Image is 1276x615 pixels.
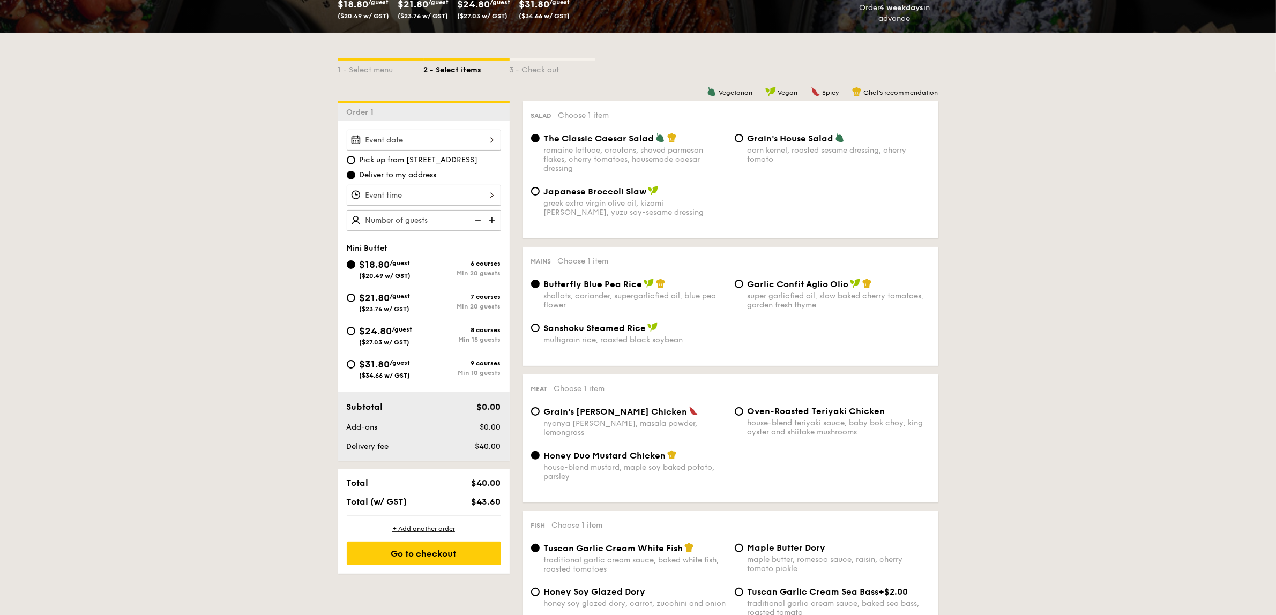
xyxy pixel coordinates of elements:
[544,407,688,417] span: Grain's [PERSON_NAME] Chicken
[544,463,726,481] div: house-blend mustard, maple soy baked potato, parsley
[424,293,501,301] div: 7 courses
[707,87,717,96] img: icon-vegetarian.fe4039eb.svg
[544,599,726,608] div: honey soy glazed dory, carrot, zucchini and onion
[347,327,355,335] input: $24.80/guest($27.03 w/ GST)8 coursesMin 15 guests
[531,280,540,288] input: Butterfly Blue Pea Riceshallots, coriander, supergarlicfied oil, blue pea flower
[531,324,540,332] input: Sanshoku Steamed Ricemultigrain rice, roasted black soybean
[347,244,388,253] span: Mini Buffet
[558,111,609,120] span: Choose 1 item
[852,87,862,96] img: icon-chef-hat.a58ddaea.svg
[862,279,872,288] img: icon-chef-hat.a58ddaea.svg
[531,258,551,265] span: Mains
[531,544,540,552] input: Tuscan Garlic Cream White Fishtraditional garlic cream sauce, baked white fish, roasted tomatoes
[398,12,449,20] span: ($23.76 w/ GST)
[835,133,845,142] img: icon-vegetarian.fe4039eb.svg
[347,497,407,507] span: Total (w/ GST)
[424,61,510,76] div: 2 - Select items
[778,89,798,96] span: Vegan
[823,89,839,96] span: Spicy
[531,112,552,119] span: Salad
[390,292,411,300] span: /guest
[347,260,355,269] input: $18.80/guest($20.49 w/ GST)6 coursesMin 20 guests
[424,326,501,334] div: 8 courses
[748,418,930,437] div: house-blend teriyaki sauce, baby bok choy, king oyster and shiitake mushrooms
[347,130,501,151] input: Event date
[424,303,501,310] div: Min 20 guests
[469,210,485,230] img: icon-reduce.1d2dbef1.svg
[347,171,355,179] input: Deliver to my address
[390,259,411,267] span: /guest
[347,402,383,412] span: Subtotal
[519,12,570,20] span: ($34.66 w/ GST)
[424,269,501,277] div: Min 20 guests
[735,588,743,596] input: Tuscan Garlic Cream Sea Bass+$2.00traditional garlic cream sauce, baked sea bass, roasted tomato
[544,419,726,437] div: nyonya [PERSON_NAME], masala powder, lemongrass
[347,442,389,451] span: Delivery fee
[544,279,643,289] span: Butterfly Blue Pea Rice
[531,385,548,393] span: Meat
[360,358,390,370] span: $31.80
[558,257,609,266] span: Choose 1 item
[864,89,938,96] span: Chef's recommendation
[347,156,355,164] input: Pick up from [STREET_ADDRESS]
[544,335,726,344] div: multigrain rice, roasted black soybean
[544,199,726,217] div: greek extra virgin olive oil, kizami [PERSON_NAME], yuzu soy-sesame dressing
[338,12,390,20] span: ($20.49 w/ GST)
[735,280,743,288] input: Garlic Confit Aglio Oliosuper garlicfied oil, slow baked cherry tomatoes, garden fresh thyme
[360,259,390,271] span: $18.80
[458,12,508,20] span: ($27.03 w/ GST)
[338,61,424,76] div: 1 - Select menu
[847,3,943,24] div: Order in advance
[689,406,698,416] img: icon-spicy.37a8142b.svg
[360,372,411,379] span: ($34.66 w/ GST)
[880,3,924,12] strong: 4 weekdays
[360,305,410,313] span: ($23.76 w/ GST)
[347,524,501,533] div: + Add another order
[552,521,603,530] span: Choose 1 item
[554,384,605,393] span: Choose 1 item
[360,170,437,181] span: Deliver to my address
[544,186,647,197] span: Japanese Broccoli Slaw
[655,133,665,142] img: icon-vegetarian.fe4039eb.svg
[748,587,879,597] span: Tuscan Garlic Cream Sea Bass
[748,146,930,164] div: corn kernel, roasted sesame dressing, cherry tomato
[531,451,540,460] input: Honey Duo Mustard Chickenhouse-blend mustard, maple soy baked potato, parsley
[656,279,666,288] img: icon-chef-hat.a58ddaea.svg
[648,186,659,196] img: icon-vegan.f8ff3823.svg
[765,87,776,96] img: icon-vegan.f8ff3823.svg
[544,146,726,173] div: romaine lettuce, croutons, shaved parmesan flakes, cherry tomatoes, housemade caesar dressing
[850,279,861,288] img: icon-vegan.f8ff3823.svg
[748,543,826,553] span: Maple Butter Dory
[424,369,501,377] div: Min 10 guests
[475,442,501,451] span: $40.00
[644,279,654,288] img: icon-vegan.f8ff3823.svg
[485,210,501,230] img: icon-add.58712e84.svg
[347,360,355,369] input: $31.80/guest($34.66 w/ GST)9 coursesMin 10 guests
[531,522,546,529] span: Fish
[748,555,930,573] div: maple butter, romesco sauce, raisin, cherry tomato pickle
[392,326,413,333] span: /guest
[360,272,411,280] span: ($20.49 w/ GST)
[667,133,677,142] img: icon-chef-hat.a58ddaea.svg
[347,542,501,565] div: Go to checkout
[360,339,410,346] span: ($27.03 w/ GST)
[735,134,743,142] input: Grain's House Saladcorn kernel, roasted sesame dressing, cherry tomato
[531,407,540,416] input: Grain's [PERSON_NAME] Chickennyonya [PERSON_NAME], masala powder, lemongrass
[684,543,694,552] img: icon-chef-hat.a58ddaea.svg
[347,210,501,231] input: Number of guests
[531,187,540,196] input: Japanese Broccoli Slawgreek extra virgin olive oil, kizami [PERSON_NAME], yuzu soy-sesame dressing
[347,478,369,488] span: Total
[735,544,743,552] input: Maple Butter Dorymaple butter, romesco sauce, raisin, cherry tomato pickle
[748,279,849,289] span: Garlic Confit Aglio Olio
[360,155,478,166] span: Pick up from [STREET_ADDRESS]
[360,325,392,337] span: $24.80
[748,291,930,310] div: super garlicfied oil, slow baked cherry tomatoes, garden fresh thyme
[748,133,834,144] span: Grain's House Salad
[424,359,501,367] div: 9 courses
[360,292,390,304] span: $21.80
[347,185,501,206] input: Event time
[480,423,501,432] span: $0.00
[879,587,908,597] span: +$2.00
[424,336,501,343] div: Min 15 guests
[544,587,646,597] span: Honey Soy Glazed Dory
